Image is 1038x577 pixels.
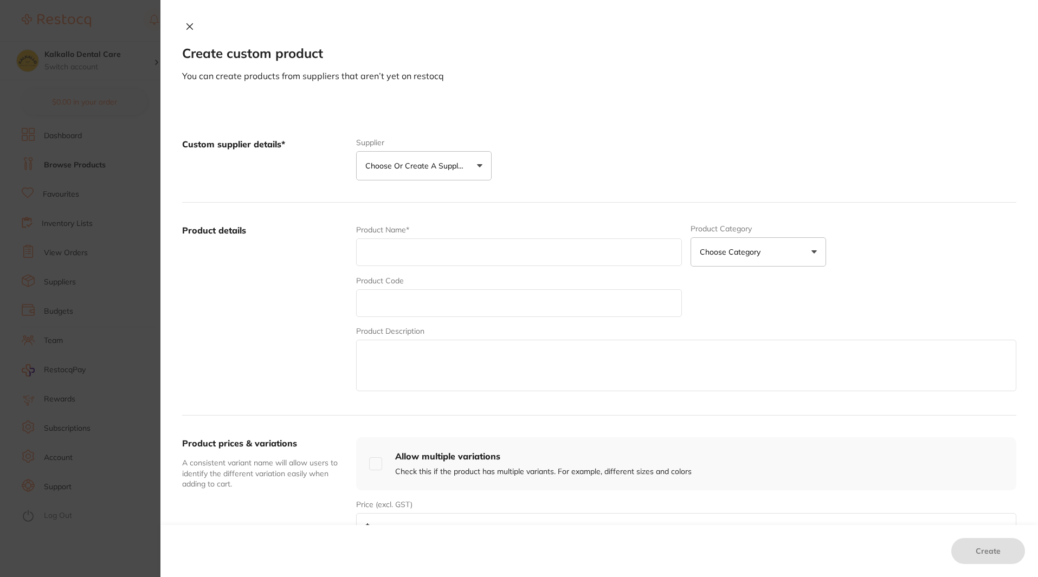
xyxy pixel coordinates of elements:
[700,247,765,257] p: Choose Category
[182,438,297,449] label: Product prices & variations
[182,224,347,393] label: Product details
[395,450,692,462] h4: Allow multiple variations
[356,225,409,234] label: Product Name*
[951,538,1025,564] button: Create
[365,522,370,532] span: $
[365,160,468,171] p: Choose or create a supplier
[356,138,492,147] label: Supplier
[356,500,412,509] label: Price (excl. GST)
[395,466,692,477] p: Check this if the product has multiple variants. For example, different sizes and colors
[691,224,826,233] label: Product Category
[182,138,347,180] label: Custom supplier details*
[356,151,492,180] button: Choose or create a supplier
[182,70,1016,82] p: You can create products from suppliers that aren’t yet on restocq
[182,46,1016,61] h2: Create custom product
[182,458,347,490] p: A consistent variant name will allow users to identify the different variation easily when adding...
[691,237,826,267] button: Choose Category
[356,276,404,285] label: Product Code
[356,327,424,335] label: Product Description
